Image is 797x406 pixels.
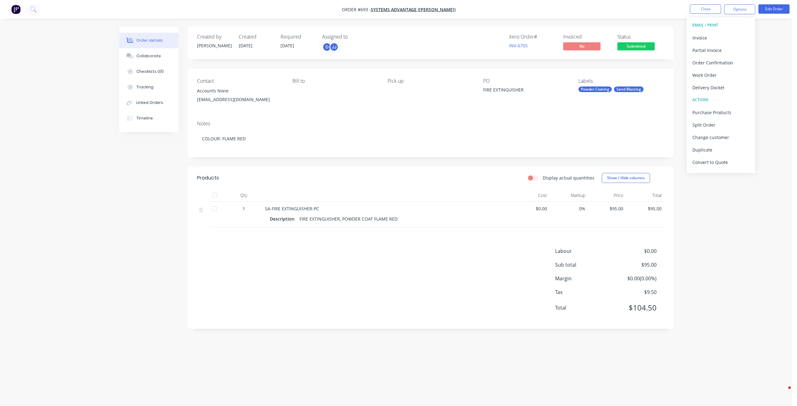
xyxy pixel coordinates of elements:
[322,42,332,52] div: D
[610,288,656,296] span: $9.50
[552,205,585,212] span: 0%
[119,48,178,64] button: Collaborate
[692,145,750,154] div: Duplicate
[11,5,21,14] img: Factory
[388,78,473,84] div: Pick up
[687,94,755,106] button: ACTIONS
[687,143,755,156] button: Duplicate
[687,19,755,31] button: EMAIL / PRINT
[628,205,662,212] span: $95.00
[509,34,556,40] div: Xero Order #
[136,115,153,121] div: Timeline
[136,100,163,105] div: Linked Orders
[243,205,245,212] span: 1
[239,43,252,49] span: [DATE]
[610,247,656,255] span: $0.00
[543,175,594,181] label: Display actual quantities
[292,78,378,84] div: Bill to
[588,189,626,202] div: Price
[563,34,610,40] div: Invoiced
[197,78,282,84] div: Contact
[197,129,664,148] div: COLOUR: FLAME RED
[197,174,219,182] div: Products
[322,42,339,52] button: DJJ
[692,158,750,167] div: Convert to Quote
[197,95,282,104] div: [EMAIL_ADDRESS][DOMAIN_NAME]
[590,205,624,212] span: $95.00
[692,58,750,67] div: Order Confirmation
[692,108,750,117] div: Purchase Products
[119,79,178,95] button: Tracking
[197,34,231,40] div: Created by
[776,385,791,400] iframe: Intercom live chat
[610,261,656,268] span: $95.00
[692,46,750,55] div: Partial Invoice
[119,33,178,48] button: Order details
[692,83,750,92] div: Delivery Docket
[342,7,371,12] span: Order #693 -
[555,288,611,296] span: Tax
[119,110,178,126] button: Timeline
[555,304,611,311] span: Total
[614,86,644,92] div: Sand Blasting
[687,44,755,56] button: Partial Invoice
[687,156,755,168] button: Convert to Quote
[371,7,455,12] a: Systems Advantage ([PERSON_NAME])
[225,189,262,202] div: Qty
[549,189,588,202] div: Markup
[270,214,297,223] div: Description
[297,214,400,223] div: FIRE EXTINGUISHER, POWDER COAT FLAME RED
[692,120,750,129] div: Split Order
[687,131,755,143] button: Change customer
[687,69,755,81] button: Work Order
[119,95,178,110] button: Linked Orders
[692,133,750,142] div: Change customer
[617,34,664,40] div: Status
[692,170,750,179] div: Archive
[136,38,163,43] div: Order details
[578,86,612,92] div: Powder Coating
[197,86,282,95] div: Accounts None
[610,275,656,282] span: $0.00 ( 0.00 %)
[555,275,611,282] span: Margin
[692,71,750,80] div: Work Order
[602,173,650,183] button: Show / Hide columns
[610,302,656,313] span: $104.50
[483,86,561,95] div: FIRE EXTINGUISHER
[509,43,528,49] a: INV-6755
[692,96,750,104] div: ACTIONS
[687,31,755,44] button: Invoice
[265,206,319,212] span: SA-FIRE EXTINGUISHER-PC
[687,106,755,119] button: Purchase Products
[687,119,755,131] button: Split Order
[617,42,655,50] span: Submitted
[329,42,339,52] div: JJ
[692,33,750,42] div: Invoice
[136,69,164,74] div: Checklists 0/0
[136,84,153,90] div: Tracking
[687,81,755,94] button: Delivery Docket
[322,34,384,40] div: Assigned to
[687,56,755,69] button: Order Confirmation
[483,78,568,84] div: PO
[578,78,664,84] div: Labels
[690,4,721,14] button: Close
[197,42,231,49] div: [PERSON_NAME]
[136,53,161,59] div: Collaborate
[724,4,755,14] button: Options
[687,168,755,181] button: Archive
[512,189,550,202] div: Cost
[197,121,664,127] div: Notes
[626,189,664,202] div: Total
[239,34,273,40] div: Created
[281,34,315,40] div: Required
[617,42,655,52] button: Submitted
[281,43,294,49] span: [DATE]
[758,4,790,14] button: Edit Order
[563,42,601,50] span: No
[692,21,750,29] div: EMAIL / PRINT
[555,247,611,255] span: Labour
[514,205,547,212] span: $0.00
[197,86,282,106] div: Accounts None[EMAIL_ADDRESS][DOMAIN_NAME]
